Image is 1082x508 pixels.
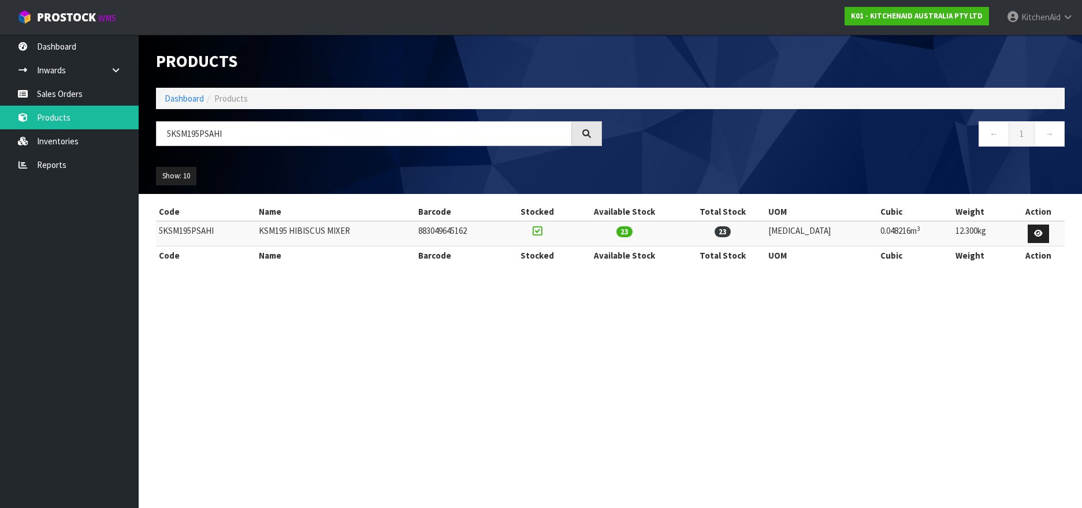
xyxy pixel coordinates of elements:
th: Action [1012,246,1065,264]
td: 12.300kg [953,221,1013,246]
td: 5KSM195PSAHI [156,221,256,246]
small: WMS [98,13,116,24]
span: 23 [616,226,633,237]
th: Available Stock [570,246,680,264]
td: [MEDICAL_DATA] [765,221,878,246]
button: Show: 10 [156,167,196,185]
td: 883049645162 [415,221,505,246]
th: Available Stock [570,203,680,221]
th: Action [1012,203,1065,221]
th: Cubic [878,246,953,264]
th: Weight [953,203,1013,221]
th: Name [256,246,415,264]
th: Barcode [415,246,505,264]
h1: Products [156,52,602,70]
img: cube-alt.png [17,10,32,24]
span: ProStock [37,10,96,25]
strong: K01 - KITCHENAID AUSTRALIA PTY LTD [851,11,983,21]
th: Cubic [878,203,953,221]
nav: Page navigation [619,121,1065,150]
a: 1 [1009,121,1035,146]
sup: 3 [917,225,920,233]
a: Dashboard [165,93,204,104]
th: UOM [765,246,878,264]
span: Products [214,93,248,104]
a: ← [979,121,1009,146]
span: KitchenAid [1021,12,1061,23]
a: → [1034,121,1065,146]
th: Total Stock [680,246,765,264]
input: Search products [156,121,572,146]
th: Total Stock [680,203,765,221]
th: Stocked [505,246,570,264]
th: Code [156,246,256,264]
th: Stocked [505,203,570,221]
td: 0.048216m [878,221,953,246]
span: 23 [715,226,731,237]
th: UOM [765,203,878,221]
td: KSM195 HIBISCUS MIXER [256,221,415,246]
th: Code [156,203,256,221]
th: Barcode [415,203,505,221]
th: Weight [953,246,1013,264]
th: Name [256,203,415,221]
